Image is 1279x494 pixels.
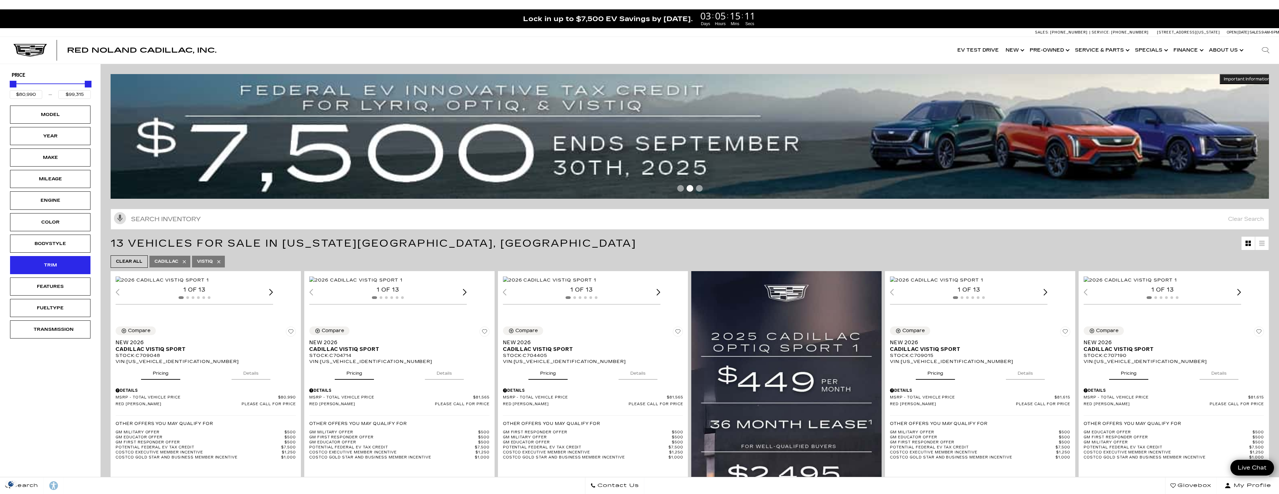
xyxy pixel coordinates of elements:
[13,44,47,57] img: Cadillac Dark Logo with Cadillac White Text
[34,154,67,161] div: Make
[34,304,67,312] div: Fueltype
[1044,289,1048,295] div: Next slide
[309,455,475,460] span: Costco Gold Star and Business Member Incentive
[1059,435,1070,440] span: $500
[478,430,490,435] span: $500
[712,11,714,21] span: :
[1237,289,1241,295] div: Next slide
[1231,481,1271,490] span: My Profile
[890,346,1065,353] span: Cadillac VISTIQ Sport
[699,21,712,27] span: Days
[116,455,296,460] a: Costco Gold Star and Business Member Incentive $1,000
[1157,30,1220,35] a: [STREET_ADDRESS][US_STATE]
[34,261,67,269] div: Trim
[1084,450,1264,455] a: Costco Executive Member Incentive $1,250
[1059,430,1070,435] span: $500
[503,339,678,346] span: New 2026
[890,435,1070,440] a: GM Educator Offer $500
[890,402,1070,407] a: Red [PERSON_NAME] Please call for price
[116,430,284,435] span: GM Military Offer
[503,421,600,427] p: Other Offers You May Qualify For
[1250,450,1264,455] span: $1,250
[503,440,683,445] a: GM Educator Offer $500
[1249,445,1264,450] span: $7,500
[116,387,296,393] div: Pricing Details - New 2026 Cadillac VISTIQ Sport
[435,402,489,407] span: Please call for price
[34,197,67,204] div: Engine
[503,286,660,294] div: 1 of 13
[1084,455,1249,460] span: Costco Gold Star and Business Member Incentive
[10,170,90,188] div: MileageMileage
[1035,30,1089,34] a: Sales: [PHONE_NUMBER]
[503,430,672,435] span: GM First Responder Offer
[503,450,683,455] a: Costco Executive Member Incentive $1,250
[503,430,683,435] a: GM First Responder Offer $500
[67,47,216,54] a: Red Noland Cadillac, Inc.
[890,445,1056,450] span: Potential Federal EV Tax Credit
[668,455,683,460] span: $1,000
[34,283,67,290] div: Features
[503,450,669,455] span: Costco Executive Member Incentive
[714,21,727,27] span: Hours
[278,395,296,400] span: $80,990
[309,402,435,407] span: Red [PERSON_NAME]
[668,445,683,450] span: $7,500
[286,326,296,339] button: Save Vehicle
[1084,395,1248,400] span: MSRP - Total Vehicle Price
[1084,445,1249,450] span: Potential Federal EV Tax Credit
[1084,421,1181,427] p: Other Offers You May Qualify For
[1035,30,1049,35] span: Sales:
[116,430,296,435] a: GM Military Offer $500
[1096,328,1118,334] div: Compare
[1084,440,1264,445] a: GM Military Offer $500
[34,219,67,226] div: Color
[890,387,1070,393] div: Pricing Details - New 2026 Cadillac VISTIQ Sport
[309,440,478,445] span: GM Educator Offer
[10,277,90,296] div: FeaturesFeatures
[1054,395,1070,400] span: $81,615
[116,353,296,359] div: Stock : C709048
[1253,435,1264,440] span: $500
[954,37,1002,64] a: EV Test Drive
[284,435,296,440] span: $500
[585,477,644,494] a: Contact Us
[116,395,296,400] a: MSRP - Total Vehicle Price $80,990
[1084,435,1264,440] a: GM First Responder Offer $500
[503,339,683,353] a: New 2026Cadillac VISTIQ Sport
[1084,339,1264,353] a: New 2026Cadillac VISTIQ Sport
[479,326,490,339] button: Save Vehicle
[1006,365,1045,379] button: details tab
[672,440,683,445] span: $500
[890,455,1056,460] span: Costco Gold Star and Business Member Incentive
[116,455,281,460] span: Costco Gold Star and Business Member Incentive
[1084,430,1264,435] a: GM Educator Offer $500
[116,440,296,445] a: GM First Responder Offer $500
[116,435,284,440] span: GM Educator Offer
[744,21,756,27] span: Secs
[116,445,281,450] span: Potential Federal EV Tax Credit
[116,440,284,445] span: GM First Responder Offer
[10,127,90,145] div: YearYear
[116,395,278,400] span: MSRP - Total Vehicle Price
[596,481,639,490] span: Contact Us
[503,455,668,460] span: Costco Gold Star and Business Member Incentive
[67,46,216,54] span: Red Noland Cadillac, Inc.
[890,353,1070,359] div: Stock : C709015
[1227,30,1249,35] span: Open [DATE]
[309,450,490,455] a: Costco Executive Member Incentive $1,250
[890,430,1059,435] span: GM Military Offer
[425,365,464,379] button: details tab
[284,440,296,445] span: $500
[1084,395,1264,400] a: MSRP - Total Vehicle Price $81,615
[1084,326,1124,335] button: Compare Vehicle
[309,353,490,359] div: Stock : C704714
[916,365,955,379] button: pricing tab
[1210,402,1264,407] span: Please call for price
[890,395,1054,400] span: MSRP - Total Vehicle Price
[1111,30,1149,35] span: [PHONE_NUMBER]
[116,257,142,266] span: Clear All
[10,78,91,99] div: Price
[672,430,683,435] span: $500
[128,328,150,334] div: Compare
